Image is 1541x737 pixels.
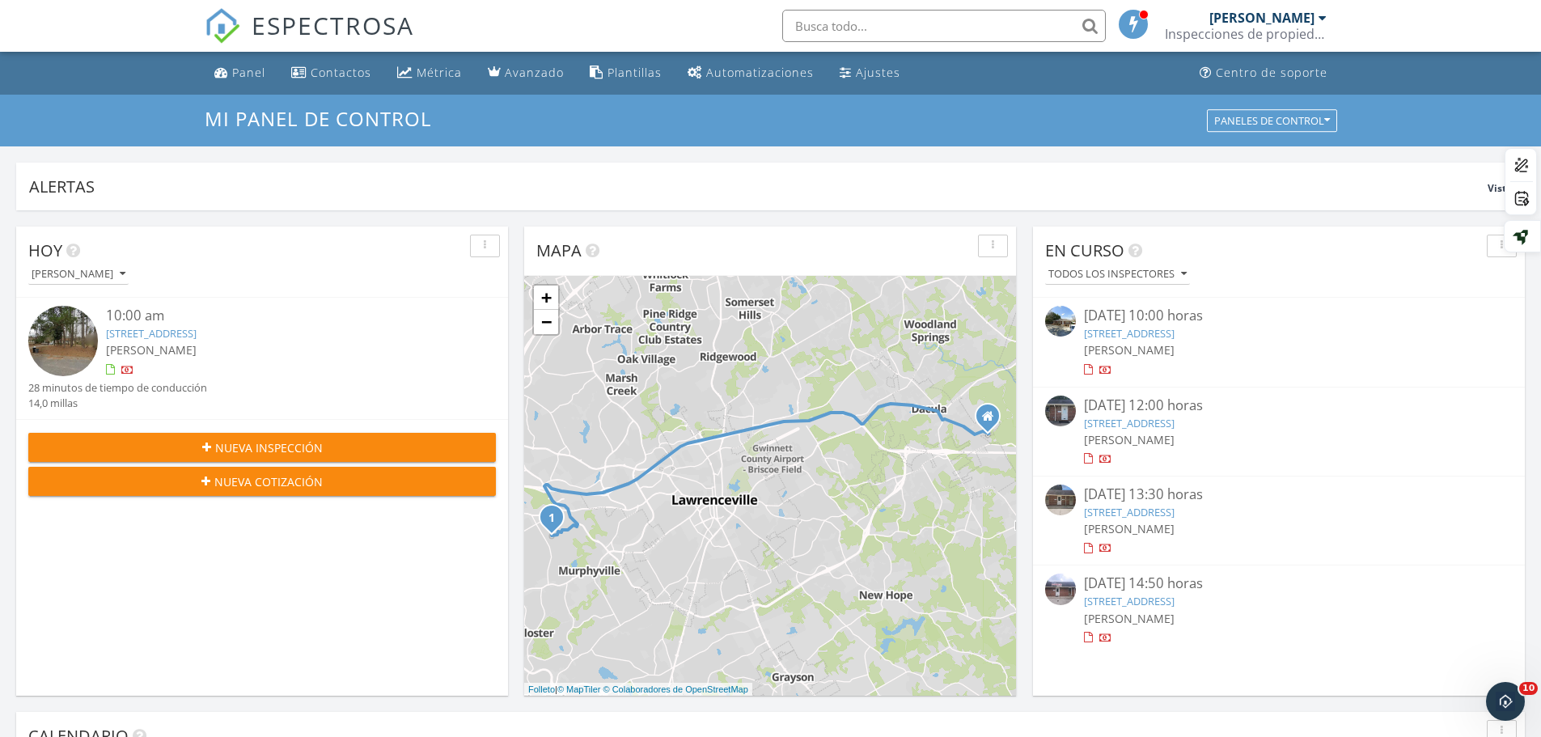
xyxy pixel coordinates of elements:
font: Automatizaciones [706,65,814,80]
a: Centro de soporte [1193,58,1334,88]
a: Avanzado [481,58,570,88]
button: [PERSON_NAME] [28,264,129,286]
font: Panel [232,65,265,80]
div: Inspecciones de propiedad Colossus, LLC [1165,26,1327,42]
a: © MapTiler [557,684,601,694]
iframe: Chat en vivo de Intercom [1486,682,1525,721]
a: 10:00 am [STREET_ADDRESS] [PERSON_NAME] 28 minutos de tiempo de conducción 14,0 millas [28,306,496,411]
a: [DATE] 13:30 horas [STREET_ADDRESS] [PERSON_NAME] [1045,485,1513,557]
font: Mi panel de control [205,105,432,132]
font: [PERSON_NAME] [1209,9,1315,27]
button: Nueva cotización [28,467,496,496]
font: Inspecciones de propiedad Colossus, LLC [1165,25,1416,43]
a: Folleto [528,684,555,694]
font: [PERSON_NAME] [106,342,197,358]
font: 14,0 millas [28,396,78,410]
font: Nueva inspección [215,440,323,455]
img: 9574726%2Freports%2Fbba95d84-962d-4244-b837-a018a137094b%2Fcover_photos%2FmUCxBi0lyh5NWbLhd5Ih%2F... [1045,574,1076,604]
font: [DATE] 13:30 horas [1084,485,1203,503]
font: Centro de soporte [1216,65,1327,80]
font: En curso [1045,239,1124,261]
font: + [541,287,552,307]
font: Vista [1488,181,1512,195]
font: 1 [548,510,555,526]
font: 10 [1522,683,1535,693]
font: − [541,311,552,332]
a: Métrica [391,58,468,88]
font: [PERSON_NAME] [1084,342,1175,358]
font: [PERSON_NAME] [1084,611,1175,626]
a: Alejar [534,310,558,334]
font: [PERSON_NAME] [1084,432,1175,447]
font: Plantillas [608,65,662,80]
a: Automatizaciones (básicas) [681,58,820,88]
font: Mapa [536,239,582,261]
div: 2814 Porches Ln, Dacula, GA 30019 [988,416,997,426]
font: [PERSON_NAME] [1084,521,1175,536]
img: streetview [1045,306,1076,337]
font: Todos los inspectores [1048,266,1175,281]
a: [DATE] 10:00 horas [STREET_ADDRESS] [PERSON_NAME] [1045,306,1513,378]
font: [DATE] 12:00 horas [1084,396,1203,414]
font: [PERSON_NAME] [32,266,113,281]
font: Métrica [417,65,462,80]
a: © Colaboradores de OpenStreetMap [603,684,748,694]
font: [STREET_ADDRESS] [1084,416,1175,430]
font: [DATE] 10:00 horas [1084,306,1203,324]
a: [DATE] 12:00 horas [STREET_ADDRESS] [PERSON_NAME] [1045,396,1513,468]
font: [STREET_ADDRESS] [106,326,197,341]
font: Alertas [29,176,95,197]
font: [DATE] 14:50 horas [1084,574,1203,592]
button: Todos los inspectores [1045,264,1190,286]
input: Busca todo... [782,10,1106,42]
img: El mejor software de inspección de viviendas: Spectora [205,8,240,44]
font: | [555,684,557,694]
button: Nueva inspección [28,433,496,462]
img: 9574479%2Freports%2Feefb3d18-2a95-43d8-a304-37bbfc177c22%2Fcover_photos%2Fk9pER8ew5KHdF0J5rHaD%2F... [1045,485,1076,515]
font: Paneles de control [1214,113,1324,128]
a: Contactos [285,58,378,88]
a: Dar un golpe de zoom [534,286,558,310]
button: Paneles de control [1207,109,1337,132]
font: [STREET_ADDRESS] [1084,326,1175,341]
div: 2014 Poplar Ridge NW, Lawrenceville, GA 30044 [552,517,561,527]
a: ESPECTROSA [205,22,414,56]
font: Avanzado [505,65,564,80]
font: 10:00 am [106,306,164,324]
a: Plantillas [583,58,668,88]
font: Nueva cotización [214,474,323,489]
a: [DATE] 14:50 horas [STREET_ADDRESS] [PERSON_NAME] [1045,574,1513,646]
font: [STREET_ADDRESS] [1084,594,1175,608]
a: Panel [208,58,272,88]
font: Contactos [311,65,371,80]
font: 28 minutos de tiempo de conducción [28,380,207,395]
img: 9574193%2Freports%2F2195e7eb-bb82-485f-95b2-fe140acf7e4f%2Fcover_photos%2FbjsLm0XpXbNDpFgUtygu%2F... [1045,396,1076,426]
img: streetview [28,306,98,375]
font: Ajustes [856,65,900,80]
a: Ajustes [833,58,907,88]
font: ESPECTROSA [252,9,414,42]
font: [STREET_ADDRESS] [1084,505,1175,519]
font: Hoy [28,239,62,261]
